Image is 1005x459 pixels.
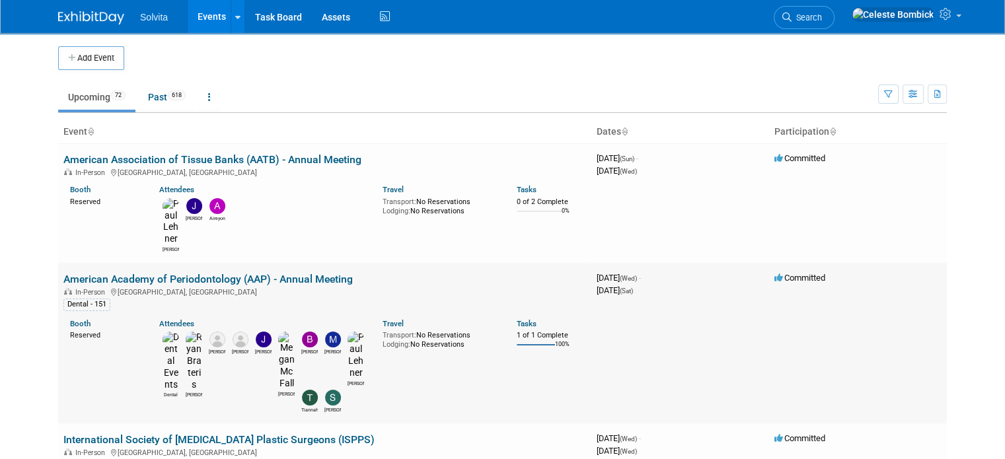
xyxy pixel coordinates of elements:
div: Lisa Stratton [232,347,248,355]
img: Dental Events [163,332,179,390]
a: Upcoming72 [58,85,135,110]
a: Booth [70,185,91,194]
a: Tasks [517,319,537,328]
div: [GEOGRAPHIC_DATA], [GEOGRAPHIC_DATA] [63,166,586,177]
a: Attendees [159,185,194,194]
span: (Wed) [620,168,637,175]
span: [DATE] [597,446,637,456]
img: Lisa Stratton [233,332,248,347]
span: Lodging: [383,207,410,215]
div: 1 of 1 Complete [517,331,586,340]
span: - [639,433,641,443]
span: [DATE] [597,433,641,443]
img: In-Person Event [64,168,72,175]
span: Search [792,13,822,22]
button: Add Event [58,46,124,70]
a: Attendees [159,319,194,328]
img: Sharon Smith [325,390,341,406]
a: Search [774,6,835,29]
span: In-Person [75,448,109,457]
span: [DATE] [597,285,633,295]
span: (Wed) [620,275,637,282]
a: Past618 [138,85,196,110]
img: Matthew Burns [325,332,341,347]
span: - [639,273,641,283]
div: No Reservations No Reservations [383,195,497,215]
span: Solvita [140,12,168,22]
span: Committed [774,273,825,283]
div: Brandon Woods [301,347,318,355]
th: Participation [769,121,947,143]
span: Transport: [383,197,416,206]
div: Paul Lehner [163,245,179,253]
td: 100% [555,341,570,359]
a: American Association of Tissue Banks (AATB) - Annual Meeting [63,153,361,166]
span: Lodging: [383,340,410,349]
a: Sort by Event Name [87,126,94,137]
span: Committed [774,433,825,443]
td: 0% [562,207,570,225]
img: ExhibitDay [58,11,124,24]
span: [DATE] [597,166,637,176]
a: Sort by Start Date [621,126,628,137]
a: Travel [383,185,404,194]
a: Booth [70,319,91,328]
img: In-Person Event [64,448,72,455]
img: Paul Lehner [163,198,179,245]
span: Committed [774,153,825,163]
div: Matthew Burns [324,347,341,355]
img: Brandon Woods [302,332,318,347]
span: (Sat) [620,287,633,295]
a: American Academy of Periodontology (AAP) - Annual Meeting [63,273,353,285]
a: Sort by Participation Type [829,126,836,137]
div: [GEOGRAPHIC_DATA], [GEOGRAPHIC_DATA] [63,446,586,457]
span: 618 [168,90,186,100]
span: (Sun) [620,155,634,162]
img: Tiannah Halcomb [302,390,318,406]
a: Tasks [517,185,537,194]
span: (Wed) [620,435,637,442]
span: [DATE] [597,273,641,283]
span: 72 [111,90,126,100]
div: Jeremy Northcutt [255,347,272,355]
div: [GEOGRAPHIC_DATA], [GEOGRAPHIC_DATA] [63,286,586,297]
span: Transport: [383,331,416,339]
img: Aireyon Guy [209,198,225,214]
div: Jeremy Wofford [186,214,202,222]
img: Jeremy Wofford [186,198,202,214]
div: Reserved [70,195,139,207]
div: Megan McFall [278,390,295,398]
img: Ron Mercier [209,332,225,347]
div: Sharon Smith [324,406,341,413]
span: [DATE] [597,153,638,163]
span: - [636,153,638,163]
div: Paul Lehner [348,379,364,387]
div: Ron Mercier [209,347,225,355]
img: In-Person Event [64,288,72,295]
span: (Wed) [620,448,637,455]
img: Celeste Bombick [852,7,934,22]
a: Travel [383,319,404,328]
img: Megan McFall [278,332,295,389]
span: In-Person [75,288,109,297]
div: Reserved [70,328,139,340]
span: In-Person [75,168,109,177]
div: Dental - 151 [63,299,110,310]
div: No Reservations No Reservations [383,328,497,349]
a: International Society of [MEDICAL_DATA] Plastic Surgeons (ISPPS) [63,433,375,446]
div: 0 of 2 Complete [517,197,586,207]
th: Event [58,121,591,143]
img: Jeremy Northcutt [256,332,272,347]
th: Dates [591,121,769,143]
div: Tiannah Halcomb [301,406,318,413]
div: Dental Events [163,390,179,398]
img: Ryan Brateris [186,332,202,390]
div: Ryan Brateris [186,390,202,398]
img: Paul Lehner [348,332,364,378]
div: Aireyon Guy [209,214,225,222]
